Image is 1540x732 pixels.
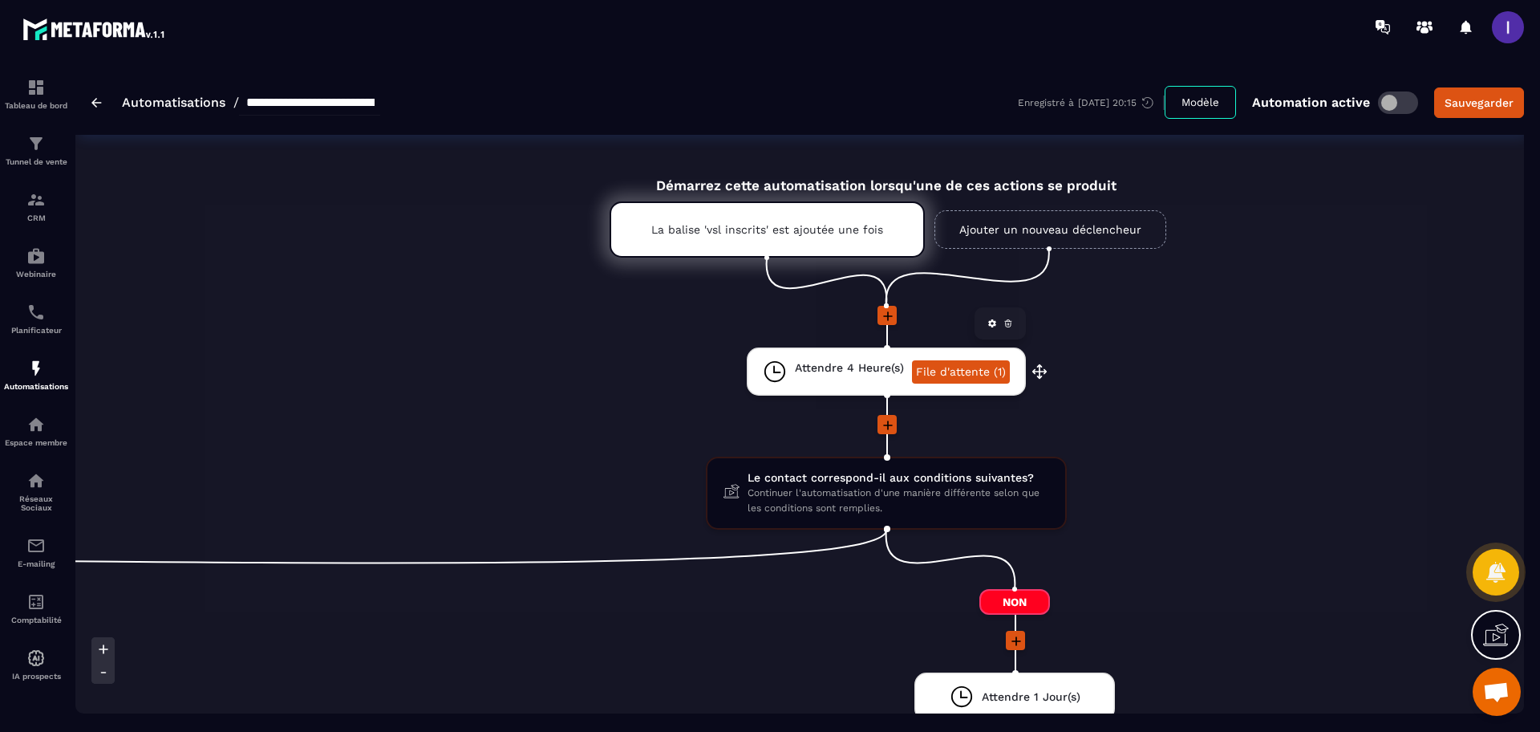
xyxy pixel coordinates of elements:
img: arrow [91,98,102,108]
p: Espace membre [4,438,68,447]
p: E-mailing [4,559,68,568]
div: Enregistré à [1018,96,1165,110]
a: emailemailE-mailing [4,524,68,580]
span: Non [979,589,1050,615]
img: accountant [26,592,46,612]
p: IA prospects [4,672,68,681]
p: Planificateur [4,326,68,335]
a: File d'attente (1) [912,360,1010,384]
p: Tableau de bord [4,101,68,110]
a: formationformationTableau de bord [4,66,68,122]
img: email [26,536,46,555]
p: Tunnel de vente [4,157,68,166]
p: Automation active [1252,95,1370,110]
img: automations [26,415,46,434]
img: social-network [26,471,46,490]
span: Le contact correspond-il aux conditions suivantes? [748,470,1049,486]
img: formation [26,134,46,153]
img: automations [26,649,46,668]
a: automationsautomationsAutomatisations [4,347,68,403]
div: Démarrez cette automatisation lorsqu'une de ces actions se produit [569,159,1203,193]
p: La balise 'vsl inscrits' est ajoutée une fois [651,223,883,236]
img: formation [26,78,46,97]
a: accountantaccountantComptabilité [4,580,68,636]
a: schedulerschedulerPlanificateur [4,291,68,347]
div: Sauvegarder [1445,95,1514,111]
a: Ajouter un nouveau déclencheur [934,210,1166,249]
p: Automatisations [4,382,68,391]
button: Modèle [1165,86,1236,119]
p: Comptabilité [4,616,68,624]
a: automationsautomationsEspace membre [4,403,68,459]
p: Réseaux Sociaux [4,494,68,512]
p: CRM [4,213,68,222]
a: formationformationCRM [4,178,68,234]
a: Ouvrir le chat [1473,668,1521,716]
span: Attendre 1 Jour(s) [982,689,1080,705]
span: Continuer l'automatisation d'une manière différente selon que les conditions sont remplies. [748,486,1049,516]
img: automations [26,246,46,266]
img: scheduler [26,303,46,322]
img: formation [26,190,46,209]
img: logo [22,14,167,43]
img: automations [26,359,46,378]
p: Webinaire [4,270,68,279]
span: / [233,95,239,110]
a: social-networksocial-networkRéseaux Sociaux [4,459,68,524]
p: [DATE] 20:15 [1078,97,1137,108]
span: Attendre 4 Heure(s) [795,360,904,376]
button: Sauvegarder [1434,87,1524,118]
a: automationsautomationsWebinaire [4,234,68,291]
a: formationformationTunnel de vente [4,122,68,178]
a: Automatisations [122,95,225,110]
